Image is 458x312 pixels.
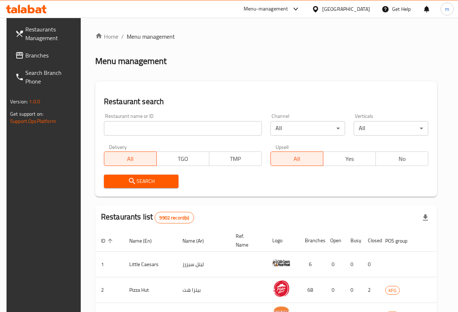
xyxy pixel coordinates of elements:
[104,175,178,188] button: Search
[322,5,370,13] div: [GEOGRAPHIC_DATA]
[345,277,362,303] td: 0
[160,154,206,164] span: TGO
[95,252,123,277] td: 1
[25,51,77,60] span: Branches
[324,252,345,277] td: 0
[104,96,428,107] h2: Restaurant search
[101,211,194,223] h2: Restaurants list
[236,232,258,249] span: Ref. Name
[362,252,379,277] td: 0
[445,5,449,13] span: m
[299,277,324,303] td: 68
[270,151,323,166] button: All
[244,5,288,13] div: Menu-management
[379,154,425,164] span: No
[9,64,83,90] a: Search Branch Phone
[386,286,399,295] span: KFG
[121,32,124,41] li: /
[270,121,345,136] div: All
[299,230,324,252] th: Branches
[345,230,362,252] th: Busy
[129,236,161,245] span: Name (En)
[272,279,290,298] img: Pizza Hut
[324,230,345,252] th: Open
[95,55,167,67] h2: Menu management
[276,144,289,149] label: Upsell
[107,154,154,164] span: All
[104,121,262,136] input: Search for restaurant name or ID..
[127,32,175,41] span: Menu management
[10,109,43,119] span: Get support on:
[95,32,118,41] a: Home
[324,277,345,303] td: 0
[25,68,77,86] span: Search Branch Phone
[155,212,194,223] div: Total records count
[209,151,262,166] button: TMP
[95,32,437,41] nav: breadcrumb
[182,236,213,245] span: Name (Ar)
[354,121,428,136] div: All
[266,230,299,252] th: Logo
[212,154,259,164] span: TMP
[29,97,40,106] span: 1.0.0
[299,252,324,277] td: 6
[25,25,77,42] span: Restaurants Management
[101,236,115,245] span: ID
[417,209,434,226] div: Export file
[177,277,230,303] td: بيتزا هت
[123,277,177,303] td: Pizza Hut
[362,230,379,252] th: Closed
[385,236,417,245] span: POS group
[362,277,379,303] td: 2
[104,151,157,166] button: All
[109,144,127,149] label: Delivery
[345,252,362,277] td: 0
[177,252,230,277] td: ليتل سيزرز
[326,154,373,164] span: Yes
[375,151,428,166] button: No
[156,151,209,166] button: TGO
[272,254,290,272] img: Little Caesars
[95,277,123,303] td: 2
[155,214,193,221] span: 9902 record(s)
[9,21,83,47] a: Restaurants Management
[323,151,376,166] button: Yes
[10,116,56,126] a: Support.OpsPlatform
[123,252,177,277] td: Little Caesars
[110,177,173,186] span: Search
[10,97,28,106] span: Version:
[274,154,320,164] span: All
[9,47,83,64] a: Branches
